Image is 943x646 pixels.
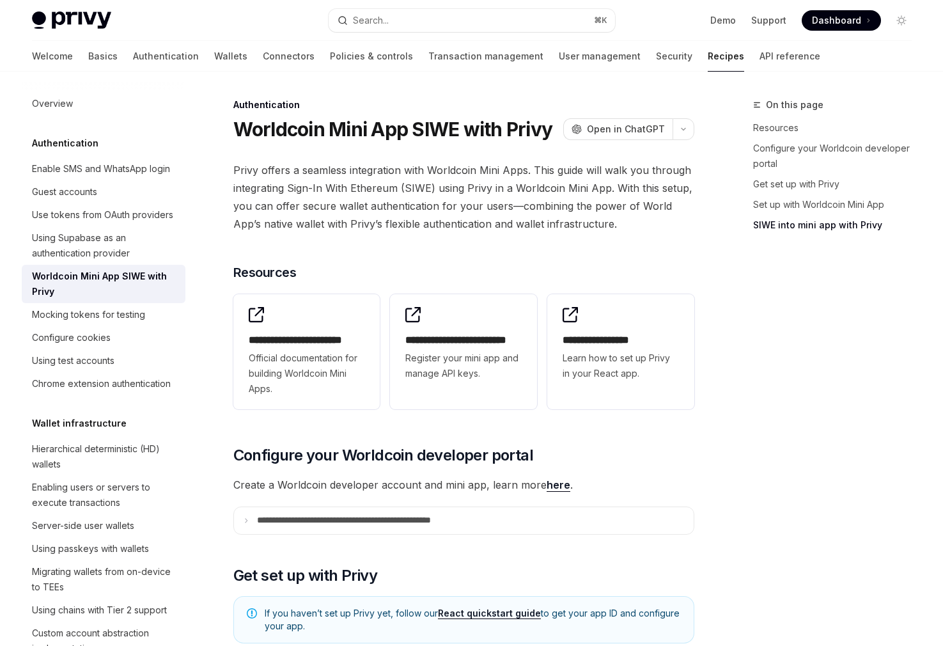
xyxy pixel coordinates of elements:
[22,303,185,326] a: Mocking tokens for testing
[753,215,922,235] a: SIWE into mini app with Privy
[594,15,607,26] span: ⌘ K
[32,184,97,200] div: Guest accounts
[32,353,114,368] div: Using test accounts
[812,14,861,27] span: Dashboard
[233,118,553,141] h1: Worldcoin Mini App SIWE with Privy
[233,161,694,233] span: Privy offers a seamless integration with Worldcoin Mini Apps. This guide will walk you through in...
[22,203,185,226] a: Use tokens from OAuth providers
[22,599,185,622] a: Using chains with Tier 2 support
[233,264,297,281] span: Resources
[233,445,533,466] span: Configure your Worldcoin developer portal
[32,541,149,556] div: Using passkeys with wallets
[22,349,185,372] a: Using test accounts
[563,118,673,140] button: Open in ChatGPT
[22,537,185,560] a: Using passkeys with wallets
[751,14,786,27] a: Support
[353,13,389,28] div: Search...
[32,416,127,431] h5: Wallet infrastructure
[656,41,692,72] a: Security
[547,478,570,492] a: here
[249,351,365,397] span: Official documentation for building Worldcoin Mini Apps.
[802,10,881,31] a: Dashboard
[587,123,665,136] span: Open in ChatGPT
[405,351,522,381] span: Register your mini app and manage API keys.
[766,97,823,113] span: On this page
[32,207,173,223] div: Use tokens from OAuth providers
[233,565,377,586] span: Get set up with Privy
[22,514,185,537] a: Server-side user wallets
[32,161,170,177] div: Enable SMS and WhatsApp login
[32,441,178,472] div: Hierarchical deterministic (HD) wallets
[32,376,171,391] div: Chrome extension authentication
[32,330,111,345] div: Configure cookies
[22,372,185,395] a: Chrome extension authentication
[32,12,111,29] img: light logo
[22,92,185,115] a: Overview
[32,603,167,618] div: Using chains with Tier 2 support
[22,437,185,476] a: Hierarchical deterministic (HD) wallets
[214,41,247,72] a: Wallets
[753,138,922,174] a: Configure your Worldcoin developer portal
[22,476,185,514] a: Enabling users or servers to execute transactions
[710,14,736,27] a: Demo
[32,136,98,151] h5: Authentication
[32,518,134,533] div: Server-side user wallets
[330,41,413,72] a: Policies & controls
[329,9,615,32] button: Open search
[891,10,912,31] button: Toggle dark mode
[263,41,315,72] a: Connectors
[428,41,543,72] a: Transaction management
[563,351,679,381] span: Learn how to set up Privy in your React app.
[32,41,73,72] a: Welcome
[559,41,641,72] a: User management
[22,180,185,203] a: Guest accounts
[32,96,73,111] div: Overview
[760,41,820,72] a: API reference
[233,476,694,494] span: Create a Worldcoin developer account and mini app, learn more .
[22,326,185,349] a: Configure cookies
[233,98,694,111] div: Authentication
[32,480,178,510] div: Enabling users or servers to execute transactions
[32,307,145,322] div: Mocking tokens for testing
[22,157,185,180] a: Enable SMS and WhatsApp login
[32,230,178,261] div: Using Supabase as an authentication provider
[32,269,178,299] div: Worldcoin Mini App SIWE with Privy
[133,41,199,72] a: Authentication
[22,265,185,303] a: Worldcoin Mini App SIWE with Privy
[22,226,185,265] a: Using Supabase as an authentication provider
[88,41,118,72] a: Basics
[32,564,178,595] div: Migrating wallets from on-device to TEEs
[753,194,922,215] a: Set up with Worldcoin Mini App
[753,118,922,138] a: Resources
[708,41,744,72] a: Recipes
[22,560,185,599] a: Migrating wallets from on-device to TEEs
[753,174,922,194] a: Get set up with Privy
